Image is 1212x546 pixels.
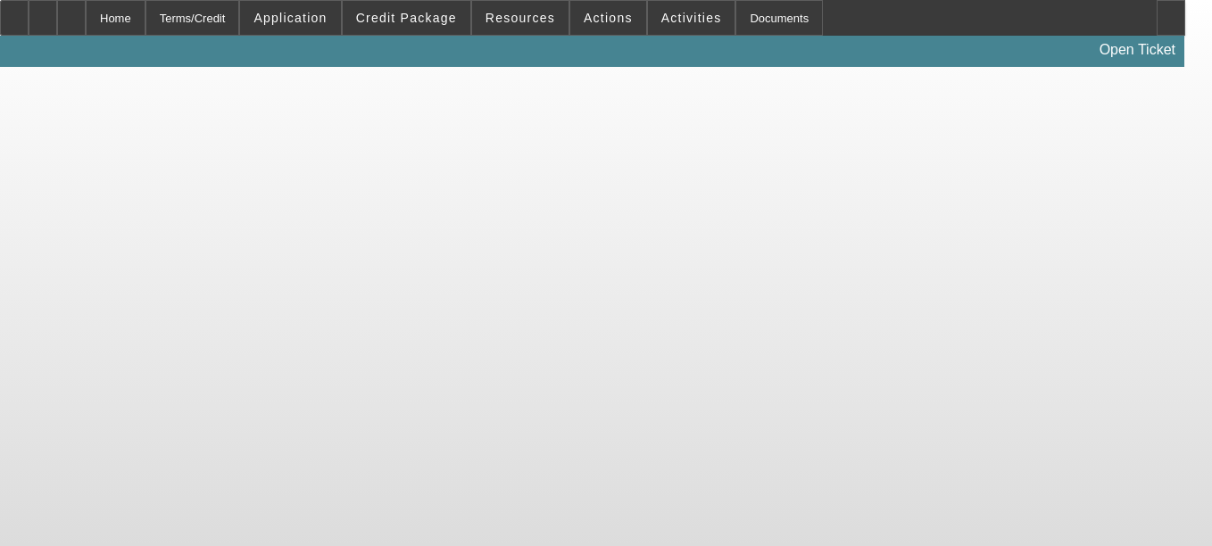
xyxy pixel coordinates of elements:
span: Actions [584,11,633,25]
button: Activities [648,1,735,35]
button: Resources [472,1,569,35]
a: Open Ticket [1092,35,1183,65]
button: Application [240,1,340,35]
button: Credit Package [343,1,470,35]
button: Actions [570,1,646,35]
span: Credit Package [356,11,457,25]
span: Resources [486,11,555,25]
span: Application [253,11,327,25]
span: Activities [661,11,722,25]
